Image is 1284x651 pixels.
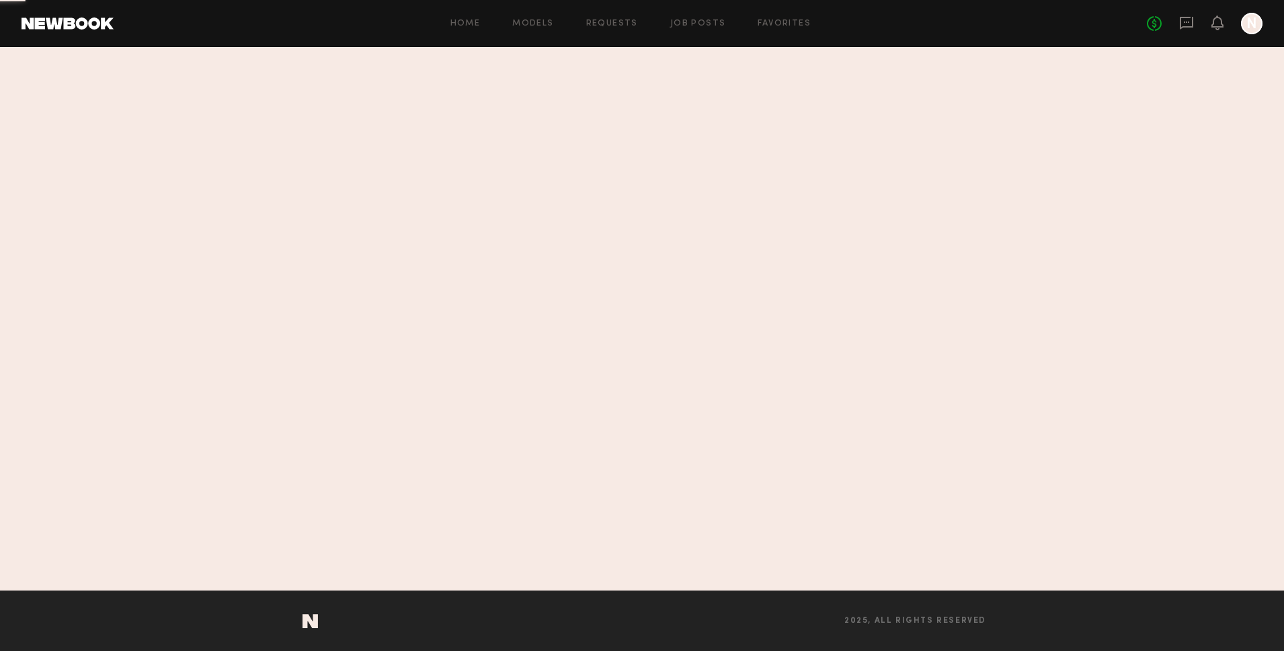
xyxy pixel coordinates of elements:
[512,19,553,28] a: Models
[844,617,986,625] span: 2025, all rights reserved
[450,19,481,28] a: Home
[586,19,638,28] a: Requests
[1241,13,1262,34] a: N
[670,19,726,28] a: Job Posts
[758,19,811,28] a: Favorites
